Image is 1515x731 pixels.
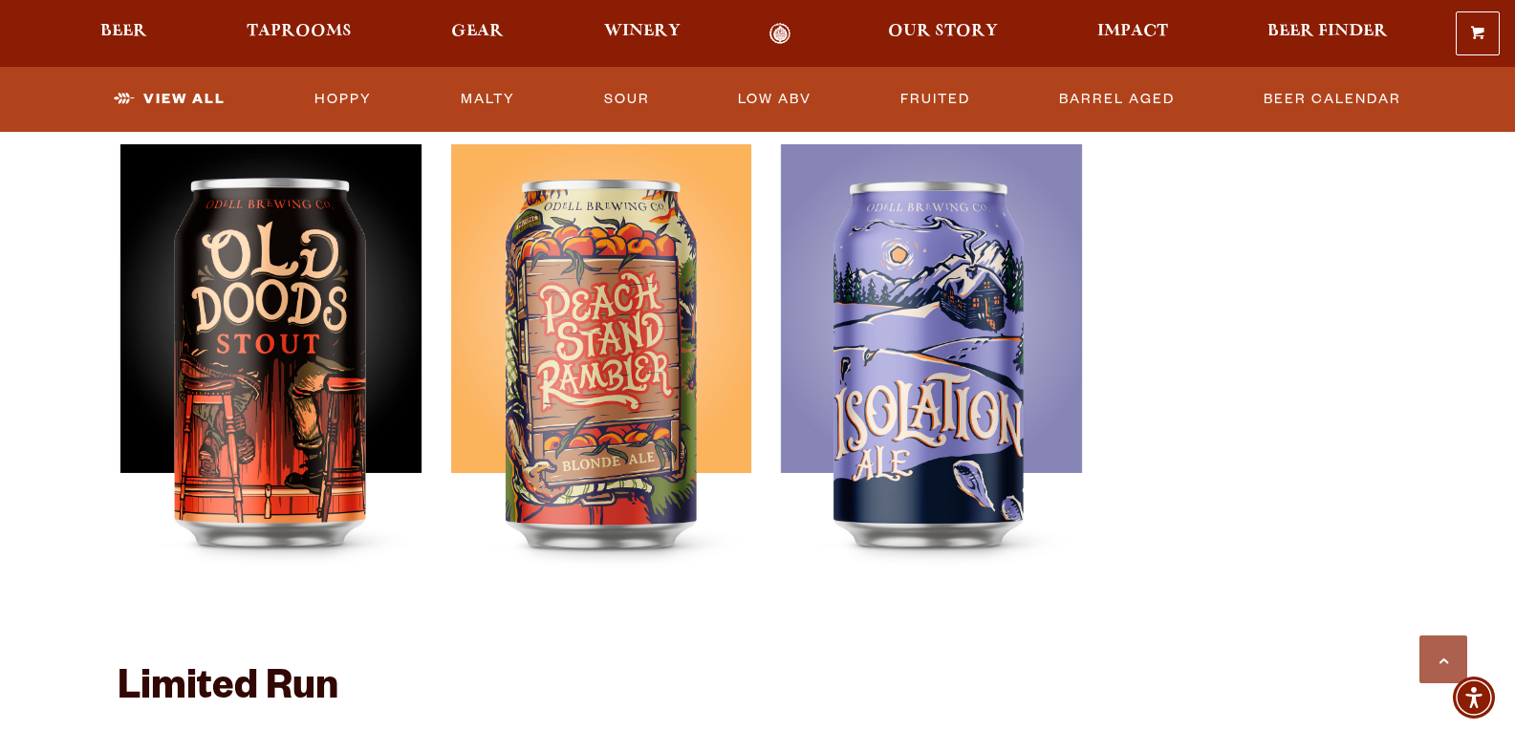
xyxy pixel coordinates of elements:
[596,77,658,121] a: Sour
[893,77,978,121] a: Fruited
[307,77,379,121] a: Hoppy
[88,23,160,45] a: Beer
[1108,79,1416,622] a: Oktoberfest Marzen Style Lager 6 ABV Oktoberfest Oktoberfest
[1453,677,1495,719] div: Accessibility Menu
[888,24,998,39] span: Our Story
[604,24,681,39] span: Winery
[876,23,1010,45] a: Our Story
[1085,23,1180,45] a: Impact
[1419,635,1467,683] a: Scroll to top
[1255,23,1400,45] a: Beer Finder
[234,23,364,45] a: Taprooms
[781,144,1081,622] img: Isolation Ale
[1112,144,1412,622] img: Oktoberfest
[730,77,819,121] a: Low ABV
[451,144,751,622] img: Peach Stand Rambler
[1256,77,1409,121] a: Beer Calendar
[453,77,523,121] a: Malty
[1097,24,1168,39] span: Impact
[118,79,425,622] a: Old Doods [PERSON_NAME] 5.0 ABV Old Doods Old Doods
[106,77,233,121] a: View All
[439,23,516,45] a: Gear
[745,23,816,45] a: Odell Home
[1267,24,1388,39] span: Beer Finder
[120,144,421,622] img: Old Doods
[1051,77,1182,121] a: Barrel Aged
[118,668,1398,714] h2: Limited Run
[100,24,147,39] span: Beer
[447,79,755,622] a: Peach Stand Rambler Peach Blonde Ale 5.1 ABV Peach Stand Rambler Peach Stand Rambler
[778,79,1086,622] a: Isolation Ale Winter Warmer 6.0 ABV Isolation Ale Isolation Ale
[451,24,504,39] span: Gear
[247,24,352,39] span: Taprooms
[592,23,693,45] a: Winery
